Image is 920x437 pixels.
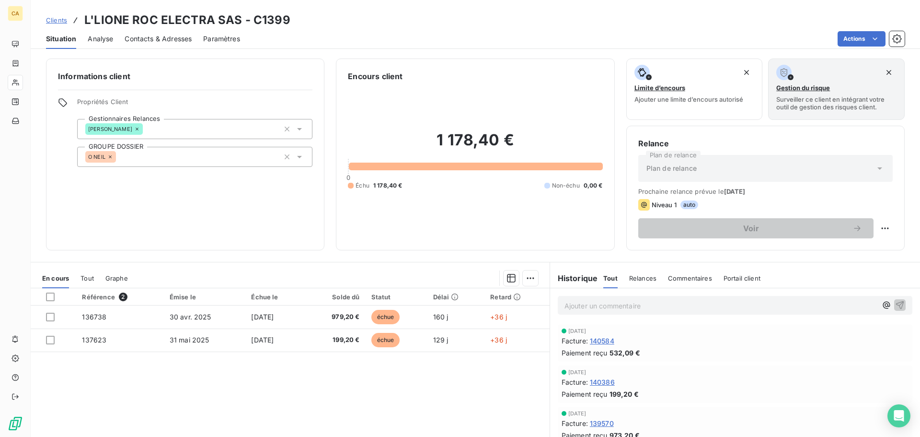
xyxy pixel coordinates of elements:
[310,335,360,345] span: 199,20 €
[629,274,656,282] span: Relances
[490,293,543,301] div: Retard
[568,328,586,334] span: [DATE]
[650,224,852,232] span: Voir
[170,313,211,321] span: 30 avr. 2025
[80,274,94,282] span: Tout
[58,71,312,82] h6: Informations client
[143,125,150,133] input: Ajouter une valeur
[562,348,608,358] span: Paiement reçu
[433,313,448,321] span: 160 j
[46,34,76,44] span: Situation
[638,218,874,238] button: Voir
[346,174,350,181] span: 0
[646,164,697,173] span: Plan de relance
[768,59,905,120] button: Gestion du risqueSurveiller ce client en intégrant votre outil de gestion des risques client.
[356,181,369,190] span: Échu
[634,84,685,92] span: Limite d’encours
[170,336,209,344] span: 31 mai 2025
[373,181,402,190] span: 1 178,40 €
[584,181,603,190] span: 0,00 €
[310,293,360,301] div: Solde dû
[84,12,290,29] h3: L'LIONE ROC ELECTRA SAS - C1399
[105,274,128,282] span: Graphe
[82,313,106,321] span: 136738
[119,293,127,301] span: 2
[46,16,67,24] span: Clients
[590,377,615,387] span: 140386
[116,153,124,161] input: Ajouter une valeur
[42,274,69,282] span: En cours
[590,336,614,346] span: 140584
[552,181,580,190] span: Non-échu
[609,389,639,399] span: 199,20 €
[371,310,400,324] span: échue
[680,201,699,209] span: auto
[251,313,274,321] span: [DATE]
[562,336,588,346] span: Facture :
[125,34,192,44] span: Contacts & Adresses
[310,312,360,322] span: 979,20 €
[490,313,507,321] span: +36 j
[371,293,422,301] div: Statut
[562,389,608,399] span: Paiement reçu
[634,95,743,103] span: Ajouter une limite d’encours autorisé
[652,201,677,209] span: Niveau 1
[562,377,588,387] span: Facture :
[568,369,586,375] span: [DATE]
[668,274,712,282] span: Commentaires
[724,274,760,282] span: Portail client
[838,31,885,47] button: Actions
[170,293,240,301] div: Émise le
[776,95,897,111] span: Surveiller ce client en intégrant votre outil de gestion des risques client.
[88,154,105,160] span: O NEIL
[433,293,479,301] div: Délai
[82,336,106,344] span: 137623
[590,418,614,428] span: 139570
[8,6,23,21] div: CA
[82,293,158,301] div: Référence
[251,336,274,344] span: [DATE]
[776,84,830,92] span: Gestion du risque
[88,34,113,44] span: Analyse
[433,336,448,344] span: 129 j
[348,71,402,82] h6: Encours client
[77,98,312,111] span: Propriétés Client
[203,34,240,44] span: Paramètres
[550,272,598,284] h6: Historique
[46,15,67,25] a: Clients
[638,138,893,149] h6: Relance
[724,188,746,195] span: [DATE]
[348,130,602,159] h2: 1 178,40 €
[626,59,763,120] button: Limite d’encoursAjouter une limite d’encours autorisé
[603,274,618,282] span: Tout
[638,188,893,195] span: Prochaine relance prévue le
[8,416,23,431] img: Logo LeanPay
[251,293,299,301] div: Échue le
[490,336,507,344] span: +36 j
[88,126,132,132] span: [PERSON_NAME]
[887,404,910,427] div: Open Intercom Messenger
[562,418,588,428] span: Facture :
[568,411,586,416] span: [DATE]
[609,348,640,358] span: 532,09 €
[371,333,400,347] span: échue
